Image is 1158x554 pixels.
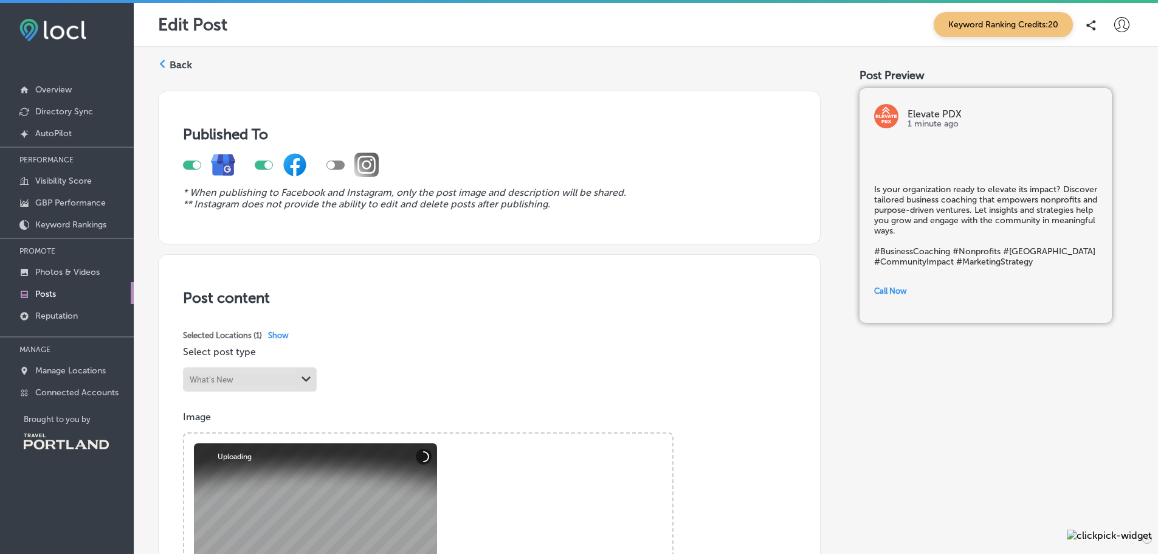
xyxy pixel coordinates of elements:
p: AutoPilot [35,128,72,139]
span: Call Now [874,286,907,296]
span: Selected Locations ( 1 ) [183,331,262,340]
div: What's New [190,375,233,384]
p: Visibility Score [35,176,92,186]
p: Image [183,411,796,423]
h3: Published To [183,125,796,143]
p: Manage Locations [35,365,106,376]
p: Select post type [183,346,796,358]
p: 1 minute ago [908,119,1097,129]
p: Edit Post [158,15,227,35]
a: Powered by PQINA [184,434,271,445]
span: Keyword Ranking Credits: 20 [934,12,1073,37]
p: Posts [35,289,56,299]
p: Brought to you by [24,415,134,424]
p: Elevate PDX [908,109,1097,119]
img: Travel Portland [24,434,109,449]
img: logo [874,104,898,128]
i: ** Instagram does not provide the ability to edit and delete posts after publishing. [183,198,550,210]
span: Show [268,331,289,340]
i: * When publishing to Facebook and Instagram, only the post image and description will be shared. [183,187,626,198]
div: Post Preview [860,69,1134,82]
p: Directory Sync [35,106,93,117]
p: Keyword Rankings [35,220,106,230]
h3: Post content [183,289,796,306]
h5: Is your organization ready to elevate its impact? Discover tailored business coaching that empowe... [874,184,1097,267]
p: Photos & Videos [35,267,100,277]
img: fda3e92497d09a02dc62c9cd864e3231.png [19,19,86,41]
p: GBP Performance [35,198,106,208]
p: Connected Accounts [35,387,119,398]
p: Overview [35,85,72,95]
p: Reputation [35,311,78,321]
label: Back [170,58,192,72]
